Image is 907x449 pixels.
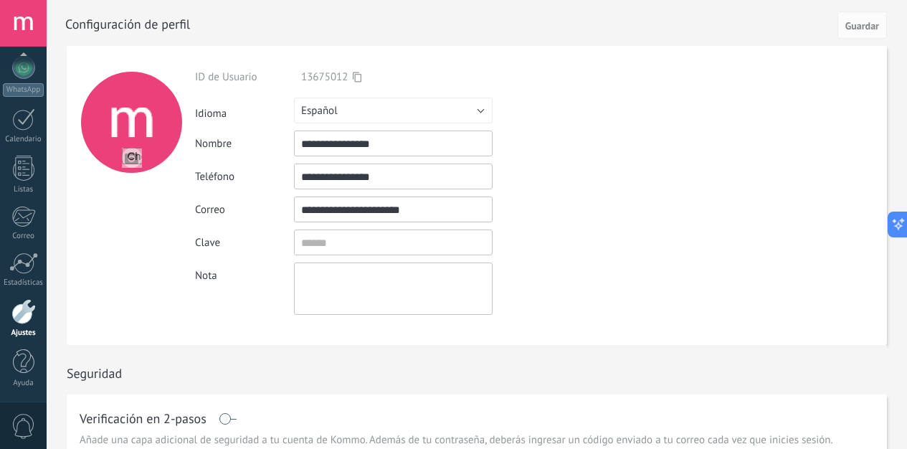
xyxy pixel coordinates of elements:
[3,278,44,288] div: Estadísticas
[837,11,887,39] button: Guardar
[195,70,294,84] div: ID de Usuario
[294,98,493,123] button: Español
[195,137,294,151] div: Nombre
[301,70,348,84] span: 13675012
[301,104,338,118] span: Español
[3,83,44,97] div: WhatsApp
[195,203,294,217] div: Correo
[3,135,44,144] div: Calendario
[3,185,44,194] div: Listas
[845,21,879,31] span: Guardar
[195,170,294,184] div: Teléfono
[3,379,44,388] div: Ayuda
[3,232,44,241] div: Correo
[195,101,294,120] div: Idioma
[195,236,294,250] div: Clave
[3,329,44,338] div: Ajustes
[195,263,294,283] div: Nota
[80,413,206,425] h1: Verificación en 2-pasos
[67,365,122,382] h1: Seguridad
[80,433,833,448] span: Añade una capa adicional de seguridad a tu cuenta de Kommo. Además de tu contraseña, deberás ingr...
